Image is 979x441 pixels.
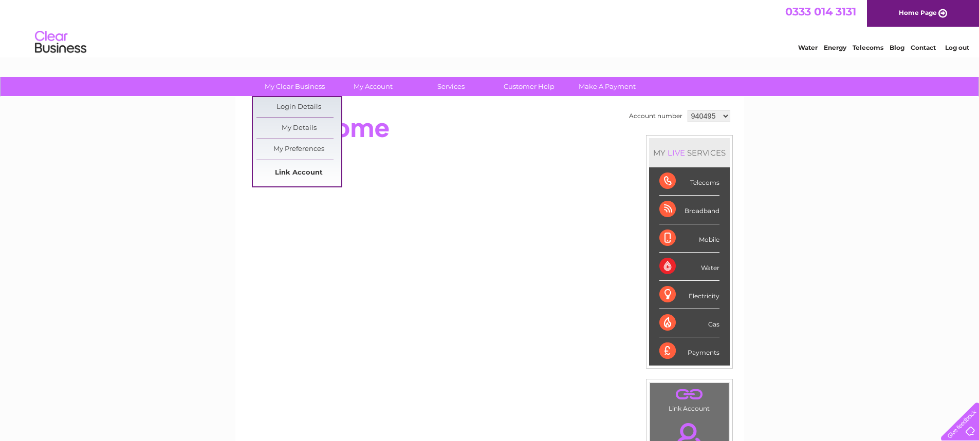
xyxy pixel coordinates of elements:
div: Clear Business is a trading name of Verastar Limited (registered in [GEOGRAPHIC_DATA] No. 3667643... [247,6,733,50]
div: Broadband [659,196,719,224]
a: Energy [824,44,846,51]
a: My Details [256,118,341,139]
td: Link Account [650,382,729,415]
div: Electricity [659,281,719,309]
a: Make A Payment [565,77,650,96]
a: Services [409,77,493,96]
div: Payments [659,337,719,365]
a: My Clear Business [252,77,337,96]
div: LIVE [666,148,687,158]
a: Telecoms [853,44,883,51]
td: Account number [626,107,685,125]
div: Telecoms [659,167,719,196]
a: My Account [330,77,415,96]
a: . [653,386,726,404]
a: 0333 014 3131 [785,5,856,18]
div: Mobile [659,224,719,253]
a: My Preferences [256,139,341,160]
div: Gas [659,309,719,337]
div: Water [659,253,719,281]
a: Link Account [256,163,341,183]
a: Blog [890,44,904,51]
a: Water [798,44,818,51]
a: Customer Help [487,77,571,96]
a: Contact [911,44,936,51]
a: Log out [945,44,969,51]
a: Login Details [256,97,341,118]
img: logo.png [34,27,87,58]
div: MY SERVICES [649,138,730,167]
